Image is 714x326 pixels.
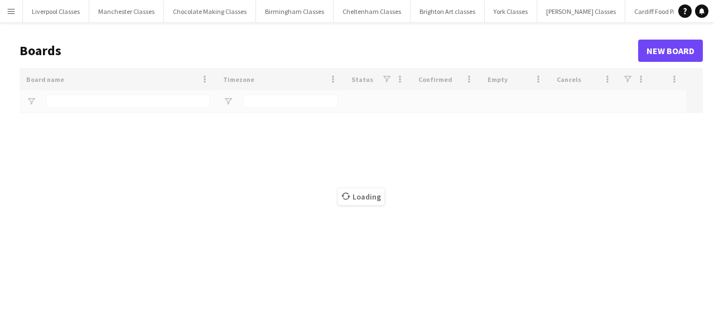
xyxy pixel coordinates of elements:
button: Chocolate Making Classes [164,1,256,22]
button: Brighton Art classes [411,1,485,22]
button: Cheltenham Classes [334,1,411,22]
button: Manchester Classes [89,1,164,22]
button: York Classes [485,1,537,22]
button: Birmingham Classes [256,1,334,22]
button: [PERSON_NAME] Classes [537,1,625,22]
h1: Boards [20,42,638,59]
a: New Board [638,40,703,62]
button: Cardiff Food Packages [625,1,706,22]
button: Liverpool Classes [23,1,89,22]
span: Loading [338,188,384,205]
